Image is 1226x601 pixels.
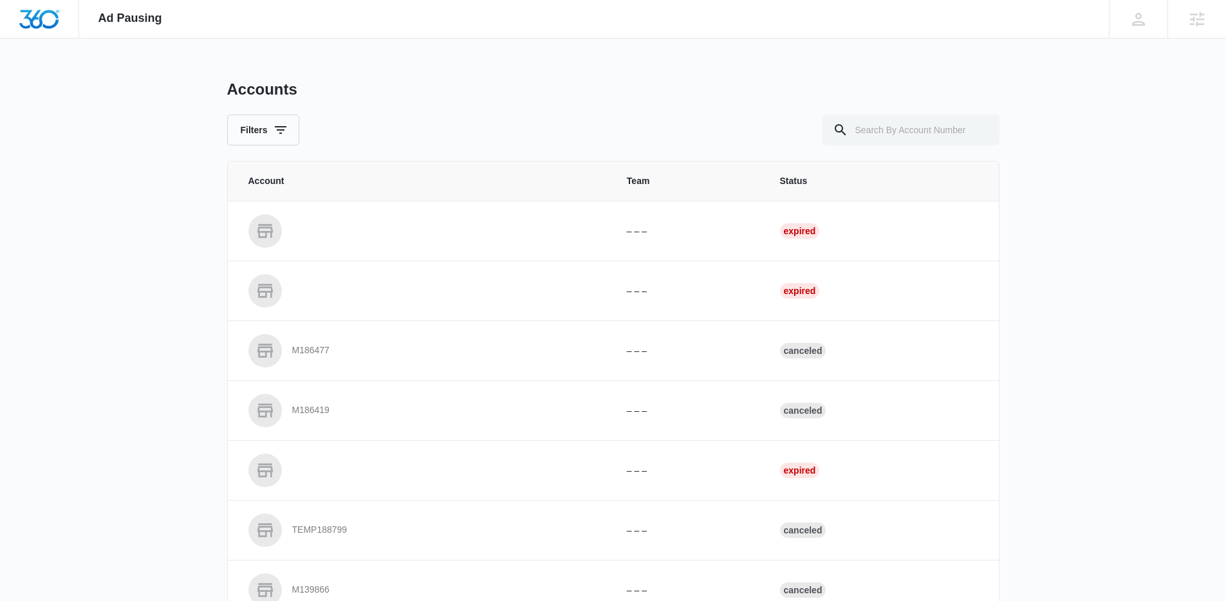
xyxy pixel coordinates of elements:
p: – – – [627,404,749,418]
p: M186419 [292,404,330,417]
p: M186477 [292,344,330,357]
p: – – – [627,584,749,597]
p: – – – [627,225,749,238]
h1: Accounts [227,80,297,99]
span: Team [627,174,749,188]
a: M186477 [248,334,596,367]
div: Canceled [780,582,826,598]
a: M186419 [248,394,596,427]
a: TEMP188799 [248,513,596,547]
div: Expired [780,463,820,478]
div: Canceled [780,343,826,358]
p: – – – [627,284,749,298]
span: Account [248,174,596,188]
p: – – – [627,344,749,358]
div: Canceled [780,403,826,418]
div: Canceled [780,522,826,538]
span: Ad Pausing [98,12,162,25]
p: – – – [627,464,749,477]
span: Status [780,174,978,188]
p: TEMP188799 [292,524,348,537]
div: Expired [780,223,820,239]
input: Search By Account Number [822,115,999,145]
button: Filters [227,115,299,145]
p: – – – [627,524,749,537]
p: M139866 [292,584,330,596]
div: Expired [780,283,820,299]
